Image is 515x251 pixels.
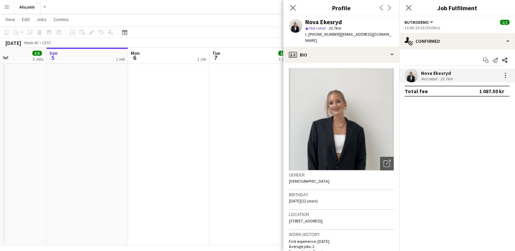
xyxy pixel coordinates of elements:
div: Total fee [405,88,428,95]
h3: Birthday [289,191,394,198]
span: 5 [48,54,58,62]
span: Sun [49,50,58,56]
img: Crew avatar or photo [289,68,394,170]
span: Edit [22,16,30,22]
div: [DATE] [5,39,21,46]
div: 11:45-19:15 (7h30m) [405,25,510,30]
h3: Gender [289,172,394,178]
span: t. [PHONE_NUMBER] [305,32,341,37]
div: 1 Job [116,56,125,62]
span: 7 [211,54,220,62]
a: Jobs [34,15,49,24]
a: Comms [51,15,72,24]
div: 10.7km [439,76,454,81]
div: 1 087.50 kr [479,88,504,95]
span: 10.7km [327,26,342,31]
span: Tue [212,50,220,56]
span: [STREET_ADDRESS] [289,218,323,223]
span: 1/1 [278,51,288,56]
span: [DATE] (22 years) [289,198,318,203]
span: View [5,16,15,22]
div: 1 Job [279,56,287,62]
div: Nova Ekesryd [421,70,454,76]
h3: Location [289,211,394,217]
span: [DEMOGRAPHIC_DATA] [289,179,329,184]
h3: Job Fulfilment [399,3,515,12]
span: | [EMAIL_ADDRESS][DOMAIN_NAME] [305,32,391,43]
div: Nova Ekesryd [305,19,342,25]
span: Butiksdemo [405,20,429,25]
button: Alla jobb [14,0,41,14]
span: Not rated [309,26,326,31]
div: 1 Job [197,56,206,62]
span: 1/1 [500,20,510,25]
span: Jobs [36,16,47,22]
div: Open photos pop-in [380,157,394,170]
div: CEST [42,40,51,45]
button: Butiksdemo [405,20,434,25]
span: Mon [131,50,140,56]
div: Not rated [421,76,439,81]
h3: Profile [283,3,399,12]
div: Confirmed [399,33,515,49]
p: Average jobs: 2 [289,244,394,249]
h3: Work history [289,231,394,237]
div: 3 Jobs [33,56,43,62]
a: View [3,15,18,24]
span: Week 40 [22,40,40,45]
p: First experience: [DATE] [289,239,394,244]
a: Edit [19,15,32,24]
span: 3/3 [32,51,42,56]
div: Bio [283,47,399,63]
span: 6 [130,54,140,62]
span: Comms [53,16,69,22]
